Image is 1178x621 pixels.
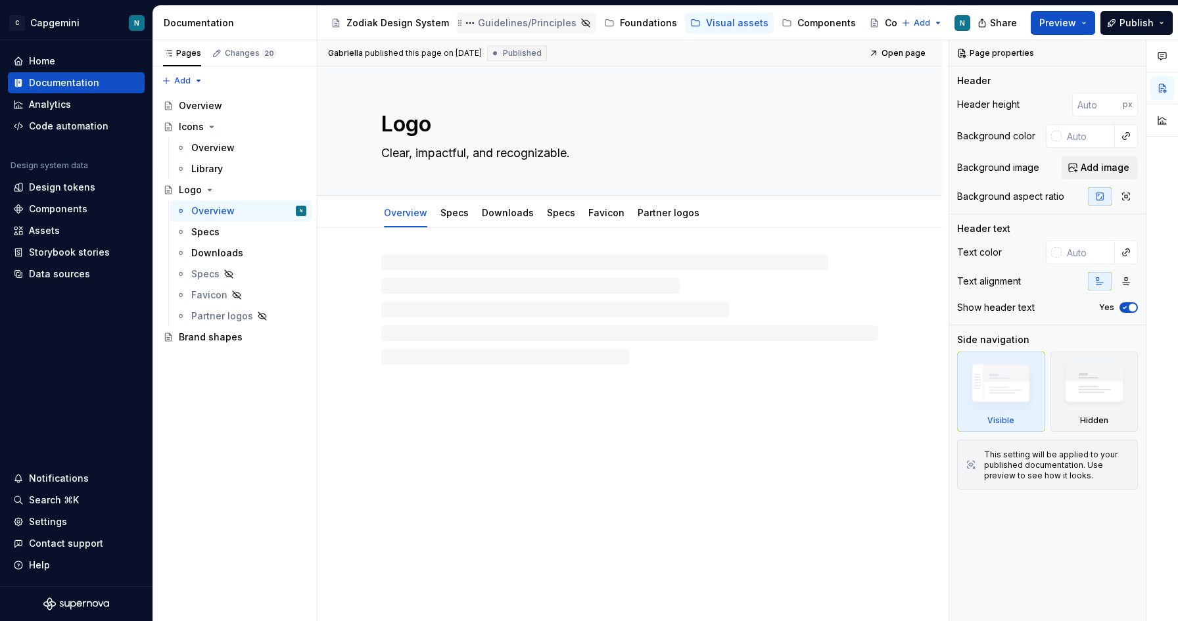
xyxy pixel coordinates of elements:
div: Page tree [325,10,895,36]
span: Published [503,48,542,58]
div: Design system data [11,160,88,171]
div: N [960,18,965,28]
div: C [9,15,25,31]
div: N [134,18,139,28]
div: Text alignment [957,275,1021,288]
div: Text color [957,246,1002,259]
a: Specs [170,264,312,285]
a: Visual assets [685,12,774,34]
span: Open page [882,48,926,58]
a: Design tokens [8,177,145,198]
svg: Supernova Logo [43,597,109,610]
div: Zodiak Design System [346,16,449,30]
div: Data sources [29,267,90,281]
div: Downloads [191,246,243,260]
input: Auto [1062,124,1115,148]
div: Overview [179,99,222,112]
div: Favicon [583,198,630,226]
a: Home [8,51,145,72]
a: Settings [8,511,145,532]
button: Add [897,14,947,32]
div: Downloads [477,198,539,226]
div: Design tokens [29,181,95,194]
a: Data sources [8,264,145,285]
div: Library [191,162,223,175]
span: Gabriella [328,48,363,58]
span: Preview [1039,16,1076,30]
button: Contact support [8,533,145,554]
div: Header height [957,98,1020,111]
div: Specs [191,225,220,239]
button: Notifications [8,468,145,489]
div: Background image [957,161,1039,174]
div: Brand shapes [179,331,243,344]
a: Partner logos [170,306,312,327]
div: Icons [179,120,204,133]
span: 20 [262,48,276,58]
div: Show header text [957,301,1035,314]
a: Overview [170,137,312,158]
div: published this page on [DATE] [365,48,482,58]
a: Contact us [864,12,940,34]
a: Library [170,158,312,179]
button: Preview [1031,11,1095,35]
div: Logo [179,183,202,196]
div: Background aspect ratio [957,190,1064,203]
button: Add image [1062,156,1138,179]
div: Contact support [29,537,103,550]
div: Settings [29,515,67,528]
a: Components [8,198,145,219]
div: Overview [379,198,433,226]
button: Add [158,72,207,90]
button: CCapgeminiN [3,9,150,37]
div: Notifications [29,472,89,485]
p: px [1123,99,1133,110]
span: Publish [1119,16,1154,30]
a: Overview [384,207,427,218]
button: Help [8,555,145,576]
div: Documentation [164,16,312,30]
div: Visible [957,352,1045,432]
div: Foundations [620,16,677,30]
a: Specs [170,221,312,242]
div: Overview [191,204,235,218]
textarea: Clear, impactful, and recognizable. [379,143,876,164]
input: Auto [1062,241,1115,264]
div: Side navigation [957,333,1029,346]
span: Add [174,76,191,86]
div: Pages [163,48,201,58]
div: This setting will be applied to your published documentation. Use preview to see how it looks. [984,449,1129,481]
div: Hidden [1050,352,1139,432]
div: Storybook stories [29,246,110,259]
button: Publish [1100,11,1173,35]
label: Yes [1099,302,1114,313]
div: Documentation [29,76,99,89]
div: Components [797,16,856,30]
a: Open page [865,44,931,62]
a: Favicon [170,285,312,306]
button: Share [971,11,1025,35]
a: Documentation [8,72,145,93]
span: Add [914,18,930,28]
div: Specs [191,267,220,281]
a: Partner logos [638,207,699,218]
a: Downloads [170,242,312,264]
a: Storybook stories [8,242,145,263]
div: Page tree [158,95,312,348]
a: Assets [8,220,145,241]
a: Specs [440,207,469,218]
a: OverviewN [170,200,312,221]
a: Analytics [8,94,145,115]
div: Header text [957,222,1010,235]
div: Home [29,55,55,68]
div: Partner logos [191,310,253,323]
div: Visible [987,415,1014,426]
a: Specs [547,207,575,218]
a: Components [776,12,861,34]
div: Help [29,559,50,572]
a: Code automation [8,116,145,137]
a: Guidelines/Principles [457,12,596,34]
div: Capgemini [30,16,80,30]
a: Downloads [482,207,534,218]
